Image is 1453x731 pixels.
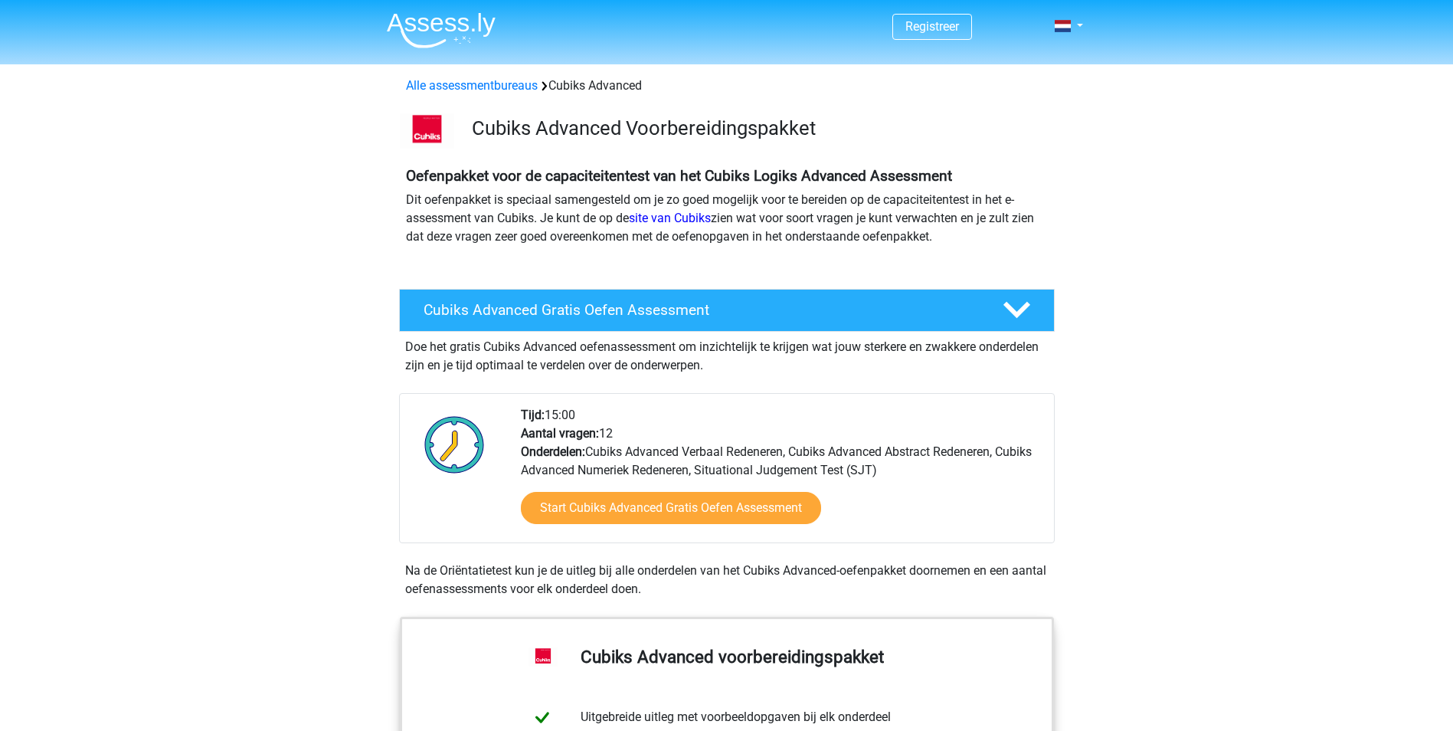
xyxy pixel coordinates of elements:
[521,408,545,422] b: Tijd:
[393,289,1061,332] a: Cubiks Advanced Gratis Oefen Assessment
[399,562,1055,598] div: Na de Oriëntatietest kun je de uitleg bij alle onderdelen van het Cubiks Advanced-oefenpakket doo...
[521,492,821,524] a: Start Cubiks Advanced Gratis Oefen Assessment
[521,426,599,441] b: Aantal vragen:
[905,19,959,34] a: Registreer
[406,167,952,185] b: Oefenpakket voor de capaciteitentest van het Cubiks Logiks Advanced Assessment
[472,116,1042,140] h3: Cubiks Advanced Voorbereidingspakket
[629,211,711,225] a: site van Cubiks
[387,12,496,48] img: Assessly
[399,332,1055,375] div: Doe het gratis Cubiks Advanced oefenassessment om inzichtelijk te krijgen wat jouw sterkere en zw...
[416,406,493,483] img: Klok
[509,406,1053,543] div: 15:00 12 Cubiks Advanced Verbaal Redeneren, Cubiks Advanced Abstract Redeneren, Cubiks Advanced N...
[400,113,454,149] img: logo-cubiks-300x193.png
[406,191,1048,246] p: Dit oefenpakket is speciaal samengesteld om je zo goed mogelijk voor te bereiden op de capaciteit...
[406,78,538,93] a: Alle assessmentbureaus
[424,301,978,319] h4: Cubiks Advanced Gratis Oefen Assessment
[521,444,585,459] b: Onderdelen:
[400,77,1054,95] div: Cubiks Advanced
